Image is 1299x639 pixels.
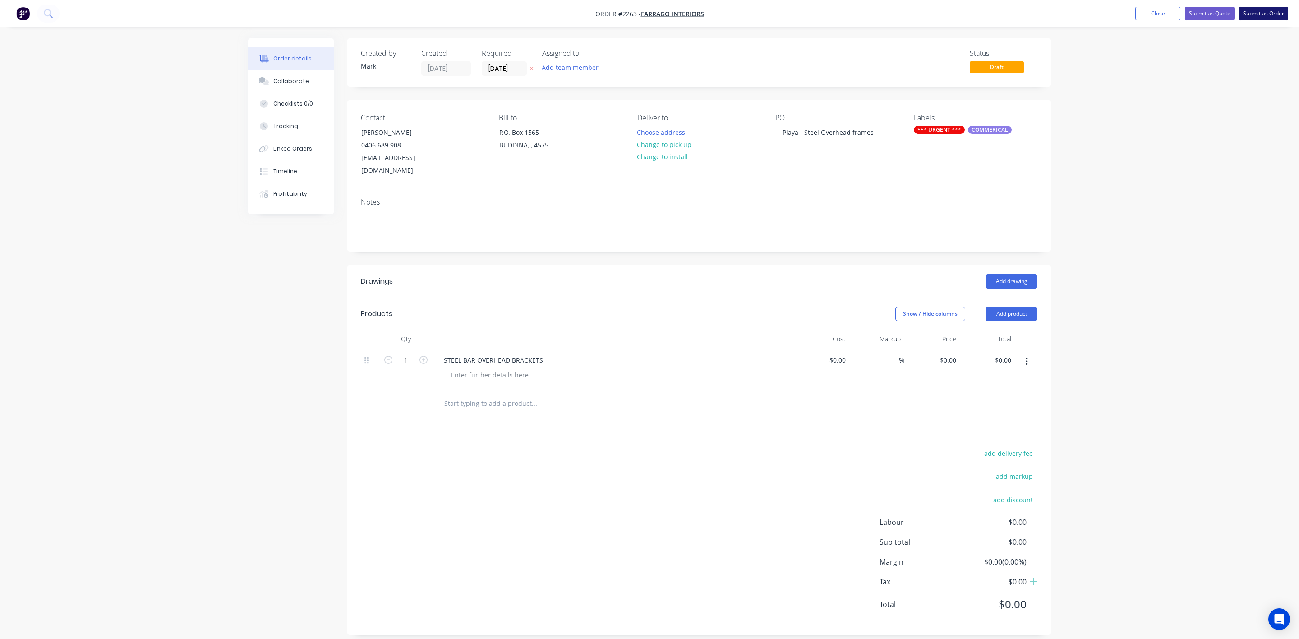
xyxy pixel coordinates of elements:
[273,122,298,130] div: Tracking
[849,330,905,348] div: Markup
[273,145,312,153] div: Linked Orders
[960,576,1027,587] span: $0.00
[637,114,761,122] div: Deliver to
[437,354,550,367] div: STEEL BAR OVERHEAD BRACKETS
[775,126,881,139] div: Playa - Steel Overhead frames
[632,126,690,138] button: Choose address
[1135,7,1180,20] button: Close
[492,126,582,155] div: P.O. Box 1565BUDDINA, , 4575
[499,114,622,122] div: Bill to
[632,138,696,151] button: Change to pick up
[960,537,1027,547] span: $0.00
[960,330,1015,348] div: Total
[542,61,603,74] button: Add team member
[632,151,693,163] button: Change to install
[880,537,960,547] span: Sub total
[880,576,960,587] span: Tax
[248,183,334,205] button: Profitability
[361,114,484,122] div: Contact
[361,308,392,319] div: Products
[988,493,1037,506] button: add discount
[595,9,641,18] span: Order #2263 -
[361,61,410,71] div: Mark
[248,160,334,183] button: Timeline
[904,330,960,348] div: Price
[960,596,1027,612] span: $0.00
[361,276,393,287] div: Drawings
[361,152,436,177] div: [EMAIL_ADDRESS][DOMAIN_NAME]
[444,395,624,413] input: Start typing to add a product...
[273,167,297,175] div: Timeline
[914,114,1037,122] div: Labels
[537,61,603,74] button: Add team member
[361,139,436,152] div: 0406 689 908
[960,517,1027,528] span: $0.00
[1239,7,1288,20] button: Submit as Order
[361,126,436,139] div: [PERSON_NAME]
[248,138,334,160] button: Linked Orders
[880,517,960,528] span: Labour
[641,9,704,18] a: FARRAGO INTERIORS
[880,556,960,567] span: Margin
[1268,608,1290,630] div: Open Intercom Messenger
[1185,7,1235,20] button: Submit as Quote
[794,330,849,348] div: Cost
[248,92,334,115] button: Checklists 0/0
[248,70,334,92] button: Collaborate
[542,49,632,58] div: Assigned to
[499,139,574,152] div: BUDDINA, , 4575
[361,49,410,58] div: Created by
[248,47,334,70] button: Order details
[895,307,965,321] button: Show / Hide columns
[379,330,433,348] div: Qty
[273,100,313,108] div: Checklists 0/0
[273,77,309,85] div: Collaborate
[16,7,30,20] img: Factory
[970,49,1037,58] div: Status
[899,355,904,365] span: %
[273,190,307,198] div: Profitability
[986,274,1037,289] button: Add drawing
[991,470,1037,483] button: add markup
[970,61,1024,73] span: Draft
[273,55,312,63] div: Order details
[499,126,574,139] div: P.O. Box 1565
[482,49,531,58] div: Required
[960,556,1027,567] span: $0.00 ( 0.00 %)
[979,447,1037,460] button: add delivery fee
[248,115,334,138] button: Tracking
[880,599,960,610] span: Total
[968,126,1012,134] div: COMMERICAL
[354,126,444,177] div: [PERSON_NAME]0406 689 908[EMAIL_ADDRESS][DOMAIN_NAME]
[986,307,1037,321] button: Add product
[361,198,1037,207] div: Notes
[775,114,899,122] div: PO
[421,49,471,58] div: Created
